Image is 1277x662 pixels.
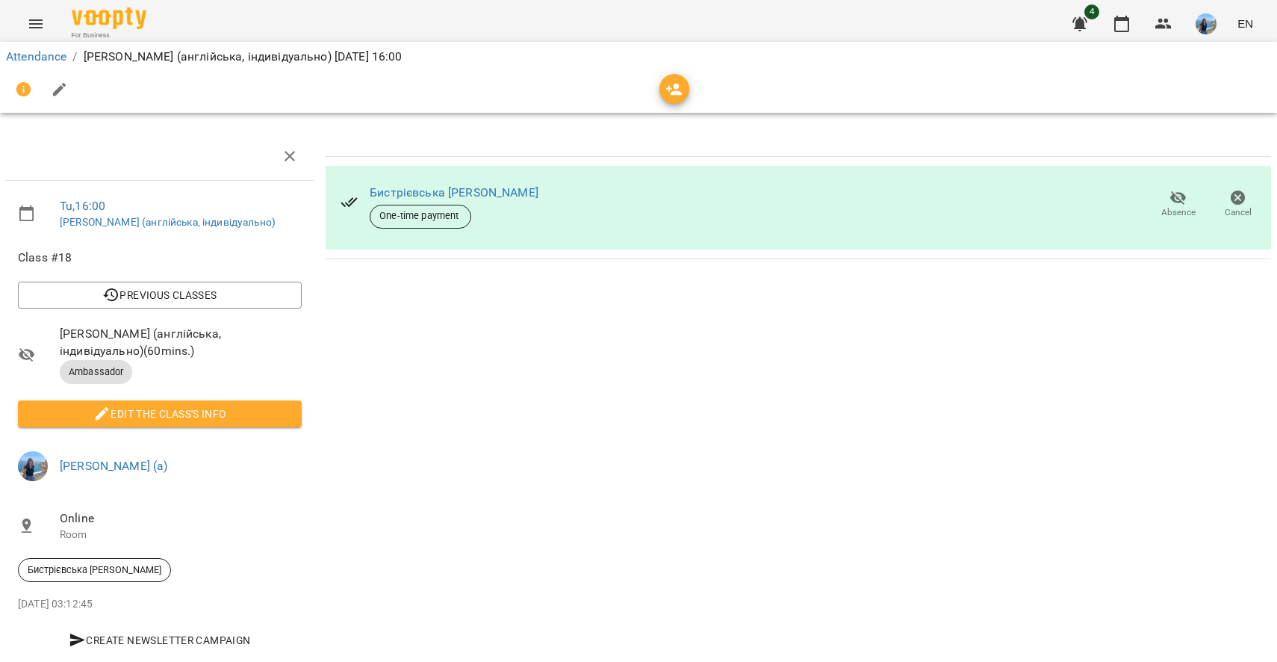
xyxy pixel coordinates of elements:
[18,627,302,654] button: Create Newsletter Campaign
[60,199,105,213] a: Tu , 16:00
[18,6,54,42] button: Menu
[370,209,470,223] span: One-time payment
[1225,206,1252,219] span: Cancel
[60,216,276,228] a: [PERSON_NAME] (англійська, індивідуально)
[18,597,302,612] p: [DATE] 03:12:45
[30,286,290,304] span: Previous Classes
[72,48,77,66] li: /
[6,49,66,64] a: Attendance
[60,528,302,542] p: Room
[60,325,302,360] span: [PERSON_NAME] (англійська, індивідуально) ( 60 mins. )
[1231,10,1259,37] button: EN
[18,400,302,427] button: Edit the class's Info
[18,558,171,582] div: Бистрієвська [PERSON_NAME]
[18,249,302,267] span: Class #18
[84,48,403,66] p: [PERSON_NAME] (англійська, індивідуально) [DATE] 16:00
[72,7,146,29] img: Voopty Logo
[18,282,302,309] button: Previous Classes
[1196,13,1217,34] img: 8b0d75930c4dba3d36228cba45c651ae.jpg
[18,451,48,481] img: 8b0d75930c4dba3d36228cba45c651ae.jpg
[60,459,168,473] a: [PERSON_NAME] (а)
[370,185,538,199] a: Бистрієвська [PERSON_NAME]
[1149,184,1208,226] button: Absence
[72,31,146,40] span: For Business
[60,510,302,528] span: Online
[24,631,296,649] span: Create Newsletter Campaign
[1208,184,1268,226] button: Cancel
[1084,4,1099,19] span: 4
[19,563,170,577] span: Бистрієвська [PERSON_NAME]
[60,365,132,379] span: Ambassador
[1161,206,1196,219] span: Absence
[6,48,1271,66] nav: breadcrumb
[1237,16,1253,31] span: EN
[30,405,290,423] span: Edit the class's Info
